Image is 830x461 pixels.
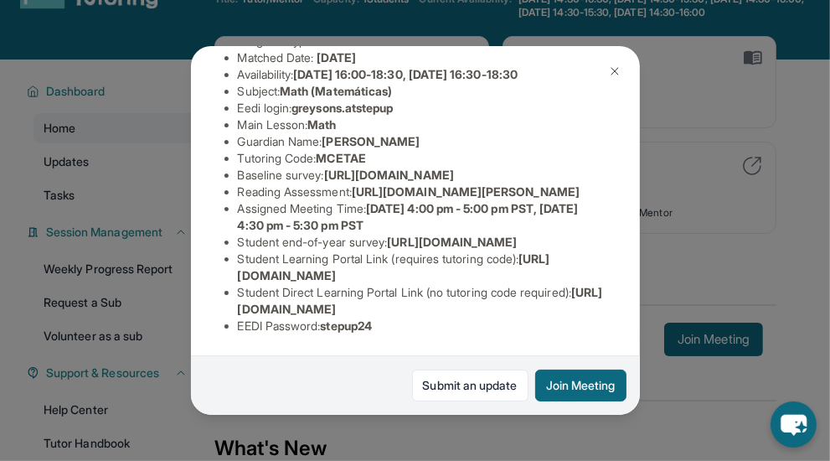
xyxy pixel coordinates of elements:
span: MCETAE [317,151,366,165]
li: Main Lesson : [238,117,606,133]
a: Submit an update [412,370,528,401]
span: Math [307,117,336,132]
li: Matched Date: [238,49,606,66]
li: Student Direct Learning Portal Link (no tutoring code required) : [238,284,606,318]
span: stepup24 [321,319,373,333]
li: Tutoring Code : [238,150,606,167]
li: EEDI Password : [238,318,606,334]
li: Baseline survey : [238,167,606,184]
li: Availability: [238,66,606,83]
button: Join Meeting [535,370,626,401]
li: Student Learning Portal Link (requires tutoring code) : [238,251,606,284]
li: Eedi login : [238,100,606,117]
span: [URL][DOMAIN_NAME] [387,235,517,249]
span: Math (Matemáticas) [280,84,392,98]
span: [URL][DOMAIN_NAME] [324,168,454,182]
span: [DATE] 4:00 pm - 5:00 pm PST, [DATE] 4:30 pm - 5:30 pm PST [238,201,579,232]
span: [URL][DOMAIN_NAME][PERSON_NAME] [352,184,580,199]
button: chat-button [771,401,817,448]
img: Close Icon [608,65,621,78]
span: [PERSON_NAME] [322,134,420,148]
li: Reading Assessment : [238,184,606,200]
span: greysons.atstepup [291,101,393,115]
span: [DATE] 16:00-18:30, [DATE] 16:30-18:30 [293,67,518,81]
li: Subject : [238,83,606,100]
li: Guardian Name : [238,133,606,150]
li: Student end-of-year survey : [238,234,606,251]
span: [DATE] [317,50,356,65]
li: Assigned Meeting Time : [238,200,606,234]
